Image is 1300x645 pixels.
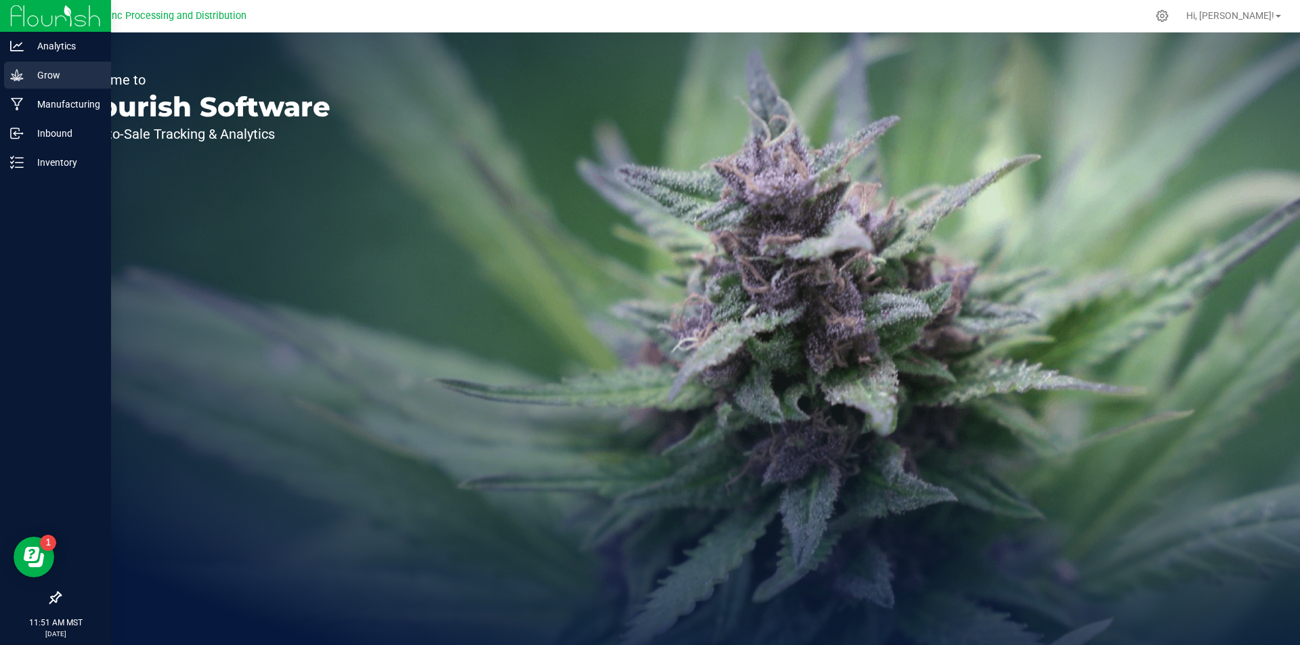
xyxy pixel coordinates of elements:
p: Welcome to [73,73,330,87]
span: Globe Farmacy Inc Processing and Distribution [39,10,246,22]
iframe: Resource center [14,537,54,577]
p: Inbound [24,125,105,141]
inline-svg: Grow [10,68,24,82]
div: Manage settings [1154,9,1171,22]
inline-svg: Inventory [10,156,24,169]
p: Analytics [24,38,105,54]
p: Grow [24,67,105,83]
p: Manufacturing [24,96,105,112]
p: Seed-to-Sale Tracking & Analytics [73,127,330,141]
span: Hi, [PERSON_NAME]! [1186,10,1274,21]
p: Flourish Software [73,93,330,120]
p: Inventory [24,154,105,171]
iframe: Resource center unread badge [40,535,56,551]
inline-svg: Inbound [10,127,24,140]
p: [DATE] [6,629,105,639]
p: 11:51 AM MST [6,617,105,629]
inline-svg: Manufacturing [10,97,24,111]
inline-svg: Analytics [10,39,24,53]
